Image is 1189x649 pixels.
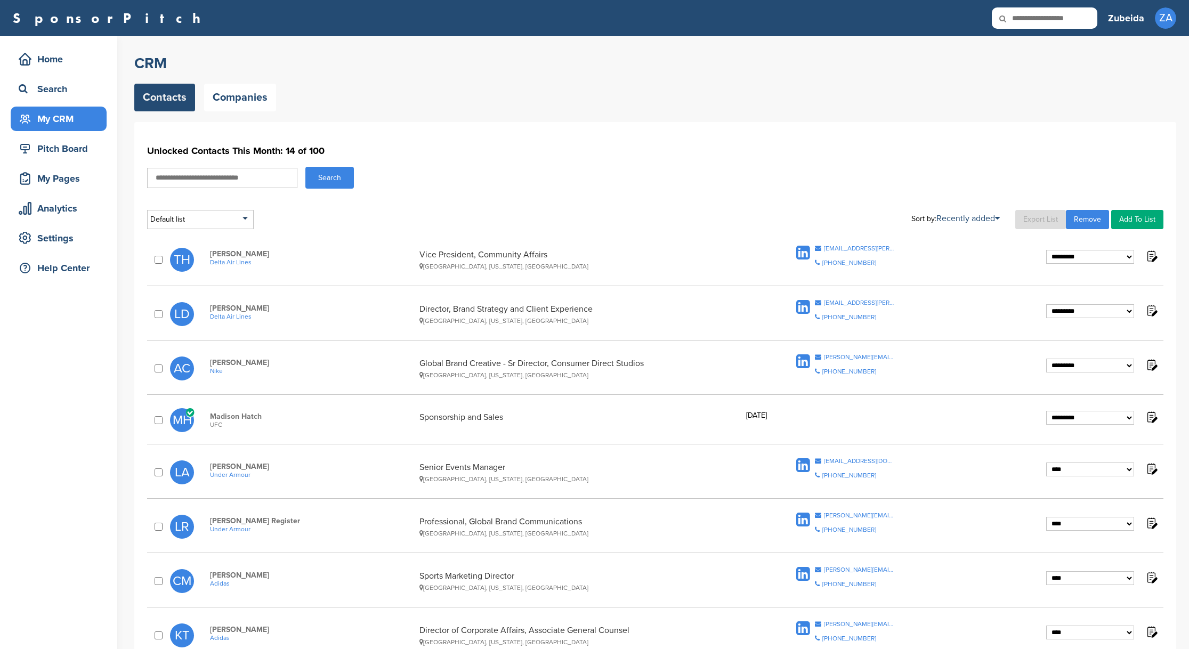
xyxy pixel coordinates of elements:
[1145,358,1158,371] img: Notes
[11,77,107,101] a: Search
[16,169,107,188] div: My Pages
[11,226,107,250] a: Settings
[1015,210,1066,229] a: Export List
[419,263,740,270] div: [GEOGRAPHIC_DATA], [US_STATE], [GEOGRAPHIC_DATA]
[170,515,194,539] span: LR
[210,421,414,428] span: UFC
[16,109,107,128] div: My CRM
[1145,249,1158,263] img: Notes
[822,368,876,375] div: [PHONE_NUMBER]
[305,167,354,189] button: Search
[147,141,1163,160] h1: Unlocked Contacts This Month: 14 of 100
[170,460,194,484] span: LA
[147,210,254,229] div: Default list
[824,566,895,573] div: [PERSON_NAME][EMAIL_ADDRESS][PERSON_NAME][DOMAIN_NAME]
[1145,625,1158,638] img: Notes
[170,356,194,380] span: AC
[822,259,876,266] div: [PHONE_NUMBER]
[419,475,740,483] div: [GEOGRAPHIC_DATA], [US_STATE], [GEOGRAPHIC_DATA]
[170,569,194,593] span: CM
[210,313,414,320] a: Delta Air Lines
[419,530,740,537] div: [GEOGRAPHIC_DATA], [US_STATE], [GEOGRAPHIC_DATA]
[210,462,414,471] span: [PERSON_NAME]
[210,471,414,478] a: Under Armour
[13,11,207,25] a: SponsorPitch
[419,371,740,379] div: [GEOGRAPHIC_DATA], [US_STATE], [GEOGRAPHIC_DATA]
[822,472,876,478] div: [PHONE_NUMBER]
[210,516,414,525] span: [PERSON_NAME] Register
[16,229,107,248] div: Settings
[16,50,107,69] div: Home
[822,314,876,320] div: [PHONE_NUMBER]
[11,166,107,191] a: My Pages
[1108,6,1144,30] a: Zubeida
[210,358,414,367] span: [PERSON_NAME]
[11,256,107,280] a: Help Center
[419,516,740,537] div: Professional, Global Brand Communications
[170,408,194,432] span: MH
[210,304,414,313] span: [PERSON_NAME]
[419,358,740,379] div: Global Brand Creative - Sr Director, Consumer Direct Studios
[1066,210,1109,229] a: Remove
[1145,571,1158,584] img: Notes
[170,408,199,432] a: MH
[210,258,414,266] a: Delta Air Lines
[1111,210,1163,229] a: Add To List
[11,136,107,161] a: Pitch Board
[419,638,740,646] div: [GEOGRAPHIC_DATA], [US_STATE], [GEOGRAPHIC_DATA]
[1155,7,1176,29] span: ZA
[746,412,767,428] div: [DATE]
[419,249,740,270] div: Vice President, Community Affairs
[1145,462,1158,475] img: Notes
[170,623,194,647] span: KT
[419,571,740,591] div: Sports Marketing Director
[210,580,414,587] a: Adidas
[11,47,107,71] a: Home
[1145,516,1158,530] img: Notes
[210,412,414,421] span: Madison Hatch
[210,571,414,580] span: [PERSON_NAME]
[936,213,1000,224] a: Recently added
[824,354,895,360] div: [PERSON_NAME][EMAIL_ADDRESS][PERSON_NAME][DOMAIN_NAME]
[824,299,895,306] div: [EMAIL_ADDRESS][PERSON_NAME][DOMAIN_NAME]
[419,462,740,483] div: Senior Events Manager
[911,214,1000,223] div: Sort by:
[822,635,876,642] div: [PHONE_NUMBER]
[824,245,895,252] div: [EMAIL_ADDRESS][PERSON_NAME][DOMAIN_NAME]
[11,196,107,221] a: Analytics
[419,584,740,591] div: [GEOGRAPHIC_DATA], [US_STATE], [GEOGRAPHIC_DATA]
[419,317,740,324] div: [GEOGRAPHIC_DATA], [US_STATE], [GEOGRAPHIC_DATA]
[1145,410,1158,424] img: Notes
[210,525,414,533] a: Under Armour
[170,248,194,272] span: TH
[1108,11,1144,26] h3: Zubeida
[204,84,276,111] a: Companies
[419,412,740,428] div: Sponsorship and Sales
[210,367,414,375] a: Nike
[11,107,107,131] a: My CRM
[16,258,107,278] div: Help Center
[134,54,1176,73] h2: CRM
[824,458,895,464] div: [EMAIL_ADDRESS][DOMAIN_NAME]
[210,249,414,258] span: [PERSON_NAME]
[419,625,740,646] div: Director of Corporate Affairs, Associate General Counsel
[210,625,414,634] span: [PERSON_NAME]
[824,512,895,518] div: [PERSON_NAME][EMAIL_ADDRESS][DOMAIN_NAME]
[16,79,107,99] div: Search
[419,304,740,324] div: Director, Brand Strategy and Client Experience
[822,526,876,533] div: [PHONE_NUMBER]
[16,139,107,158] div: Pitch Board
[822,581,876,587] div: [PHONE_NUMBER]
[210,634,414,642] a: Adidas
[1145,304,1158,317] img: Notes
[16,199,107,218] div: Analytics
[170,302,194,326] span: LD
[824,621,895,627] div: [PERSON_NAME][EMAIL_ADDRESS][PERSON_NAME][DOMAIN_NAME]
